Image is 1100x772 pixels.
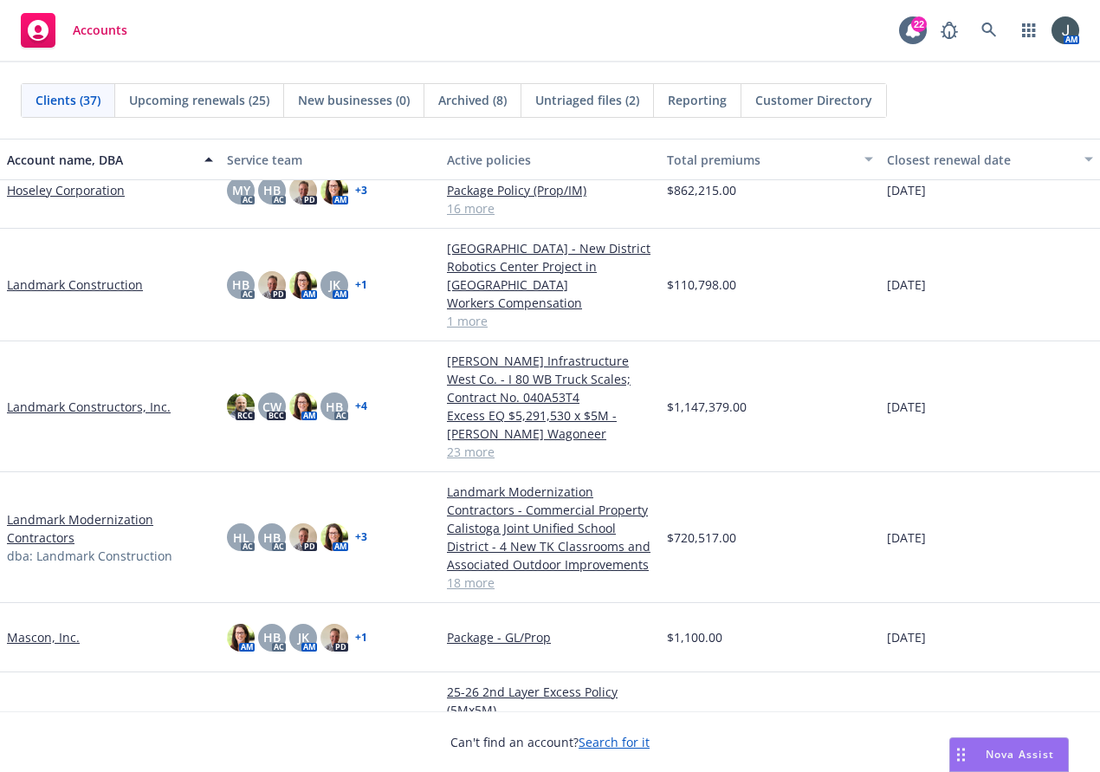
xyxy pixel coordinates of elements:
span: [DATE] [887,529,926,547]
a: [PERSON_NAME] Infrastructure West Co. - I 80 WB Truck Scales; Contract No. 040A53T4 [447,352,653,406]
span: [DATE] [887,628,926,646]
span: Reporting [668,91,727,109]
a: Mascon, Inc. [7,628,80,646]
a: Landmark Construction [7,276,143,294]
a: 23 more [447,443,653,461]
a: 18 more [447,574,653,592]
div: Closest renewal date [887,151,1074,169]
a: + 4 [355,401,367,412]
span: Archived (8) [438,91,507,109]
a: Landmark Constructors, Inc. [7,398,171,416]
img: photo [1051,16,1079,44]
span: HL [233,529,249,547]
img: photo [258,271,286,299]
span: [DATE] [887,181,926,199]
img: photo [289,523,317,551]
span: HB [232,276,249,294]
a: Landmark Modernization Contractors - Commercial Property [447,483,653,519]
div: 22 [911,16,927,32]
a: Package Policy (Prop/IM) [447,181,653,199]
img: photo [320,177,348,204]
button: Service team [220,139,440,180]
span: HB [263,529,281,547]
a: + 3 [355,185,367,196]
img: photo [227,624,255,652]
button: Active policies [440,139,660,180]
span: JK [329,276,340,294]
img: photo [227,392,255,420]
span: HB [263,628,281,646]
span: Clients (37) [36,91,100,109]
span: [DATE] [887,398,926,416]
span: JK [298,628,309,646]
a: Switch app [1012,13,1046,48]
span: CW [262,398,281,416]
span: [DATE] [887,276,926,294]
div: Active policies [447,151,653,169]
a: Workers Compensation [447,294,653,312]
span: New businesses (0) [298,91,410,109]
span: $1,100.00 [667,628,722,646]
button: Nova Assist [949,737,1069,772]
a: [GEOGRAPHIC_DATA] - New District Robotics Center Project in [GEOGRAPHIC_DATA] [447,239,653,294]
span: $720,517.00 [667,529,736,547]
a: Calistoga Joint Unified School District - 4 New TK Classrooms and Associated Outdoor Improvements [447,519,653,574]
a: Excess EQ $5,291,530 x $5M - [PERSON_NAME] Wagoneer [447,406,653,443]
span: Untriaged files (2) [535,91,639,109]
a: Landmark Modernization Contractors [7,510,213,547]
a: + 1 [355,633,367,643]
button: Total premiums [660,139,880,180]
a: Search for it [579,734,650,750]
img: photo [320,624,348,652]
span: $110,798.00 [667,276,736,294]
span: Nova Assist [986,747,1054,762]
div: Total premiums [667,151,854,169]
img: photo [289,392,317,420]
button: Closest renewal date [880,139,1100,180]
a: Report a Bug [932,13,967,48]
a: + 3 [355,532,367,542]
img: photo [289,177,317,204]
span: Upcoming renewals (25) [129,91,269,109]
span: $1,147,379.00 [667,398,747,416]
img: photo [320,523,348,551]
span: Customer Directory [755,91,872,109]
span: MY [232,181,250,199]
a: Hoseley Corporation [7,181,125,199]
a: Search [972,13,1006,48]
a: 16 more [447,199,653,217]
a: 25-26 2nd Layer Excess Policy (5Mx5M) [447,683,653,719]
span: HB [326,398,343,416]
span: dba: Landmark Construction [7,547,172,565]
span: Accounts [73,23,127,37]
a: Package - GL/Prop [447,628,653,646]
span: $862,215.00 [667,181,736,199]
div: Service team [227,151,433,169]
div: Account name, DBA [7,151,194,169]
div: Drag to move [950,738,972,771]
a: Accounts [14,6,134,55]
img: photo [289,271,317,299]
a: 1 more [447,312,653,330]
span: HB [263,181,281,199]
a: + 1 [355,280,367,290]
span: Can't find an account? [450,733,650,751]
